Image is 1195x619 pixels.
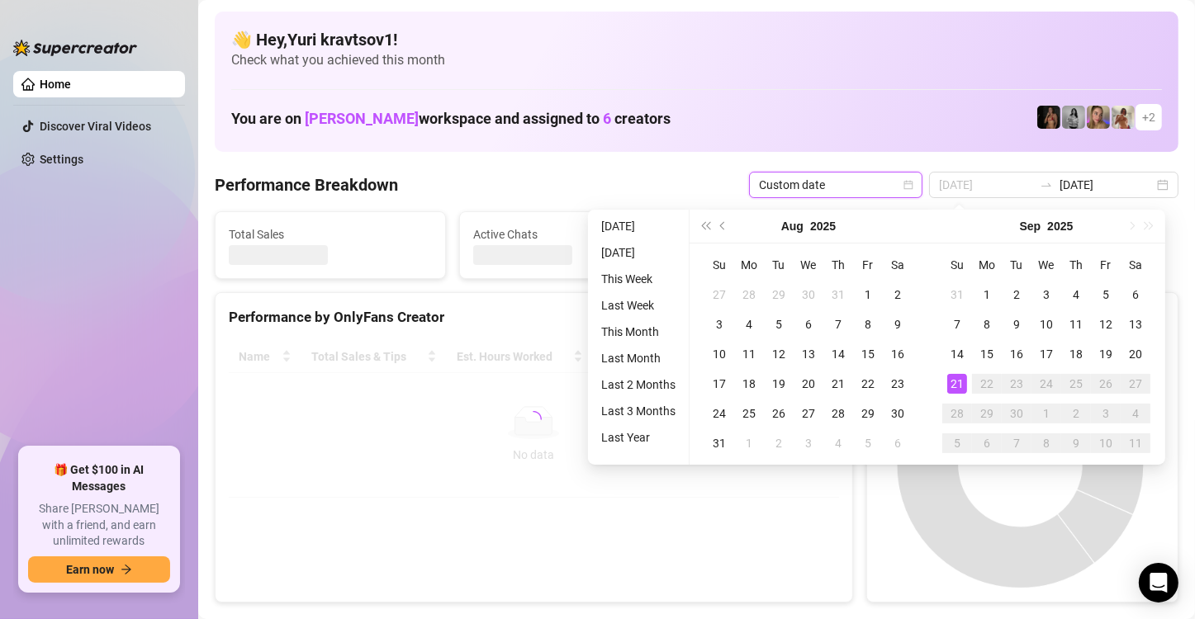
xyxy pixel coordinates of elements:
div: 2 [769,433,789,453]
li: Last Year [595,428,682,447]
h4: Performance Breakdown [215,173,398,196]
div: 5 [1096,285,1116,305]
li: [DATE] [595,216,682,236]
span: Active Chats [473,225,676,243]
span: Share [PERSON_NAME] with a friend, and earn unlimited rewards [28,501,170,550]
td: 2025-09-05 [853,428,883,458]
div: 21 [828,374,848,394]
span: 6 [603,110,611,127]
td: 2025-09-26 [1091,369,1121,399]
img: Green [1112,106,1135,129]
div: 30 [1007,404,1027,423]
div: 5 [947,433,967,453]
td: 2025-10-05 [942,428,972,458]
span: to [1040,178,1053,191]
div: 18 [739,374,759,394]
input: Start date [939,176,1033,194]
div: 23 [1007,374,1027,394]
div: Open Intercom Messenger [1139,563,1178,602]
td: 2025-08-31 [704,428,734,458]
img: logo-BBDzfeDw.svg [13,40,137,56]
div: 15 [858,344,878,364]
div: 22 [977,374,997,394]
h1: You are on workspace and assigned to creators [231,110,671,128]
td: 2025-08-03 [704,309,734,339]
span: calendar [903,180,913,190]
td: 2025-08-19 [764,369,794,399]
div: 16 [888,344,908,364]
td: 2025-10-07 [1002,428,1031,458]
button: Earn nowarrow-right [28,556,170,583]
div: 3 [1096,404,1116,423]
td: 2025-09-04 [823,428,853,458]
button: Last year (Control + left) [696,210,714,243]
div: 21 [947,374,967,394]
div: 13 [1126,314,1145,334]
span: 🎁 Get $100 in AI Messages [28,462,170,494]
td: 2025-09-21 [942,369,972,399]
td: 2025-09-05 [1091,280,1121,309]
button: Choose a year [810,210,836,243]
div: 24 [709,404,729,423]
td: 2025-08-18 [734,369,764,399]
div: 30 [888,404,908,423]
td: 2025-09-16 [1002,339,1031,369]
div: 8 [858,314,878,334]
td: 2025-07-27 [704,280,734,309]
div: 11 [1126,433,1145,453]
td: 2025-09-14 [942,339,972,369]
td: 2025-09-04 [1061,280,1091,309]
td: 2025-08-10 [704,339,734,369]
div: 10 [1096,433,1116,453]
td: 2025-10-08 [1031,428,1061,458]
td: 2025-10-09 [1061,428,1091,458]
td: 2025-08-17 [704,369,734,399]
span: [PERSON_NAME] [305,110,419,127]
th: Tu [1002,250,1031,280]
td: 2025-09-02 [1002,280,1031,309]
img: Cherry [1087,106,1110,129]
div: 12 [1096,314,1116,334]
div: 25 [739,404,759,423]
div: 26 [1096,374,1116,394]
div: 31 [947,285,967,305]
div: 2 [888,285,908,305]
td: 2025-09-28 [942,399,972,428]
td: 2025-08-26 [764,399,794,428]
div: 27 [1126,374,1145,394]
td: 2025-09-13 [1121,309,1150,339]
div: 19 [1096,344,1116,364]
td: 2025-08-11 [734,339,764,369]
td: 2025-09-10 [1031,309,1061,339]
td: 2025-09-01 [972,280,1002,309]
div: 5 [858,433,878,453]
div: 24 [1036,374,1056,394]
td: 2025-09-02 [764,428,794,458]
td: 2025-08-21 [823,369,853,399]
li: Last 3 Months [595,401,682,421]
td: 2025-09-06 [883,428,913,458]
div: 15 [977,344,997,364]
th: Th [823,250,853,280]
div: 7 [828,314,848,334]
td: 2025-09-15 [972,339,1002,369]
td: 2025-08-28 [823,399,853,428]
td: 2025-09-12 [1091,309,1121,339]
div: 26 [769,404,789,423]
span: Custom date [759,172,913,197]
div: 6 [977,433,997,453]
td: 2025-10-01 [1031,399,1061,428]
div: 14 [947,344,967,364]
div: 1 [858,285,878,305]
div: 5 [769,314,789,334]
th: Fr [853,250,883,280]
td: 2025-09-22 [972,369,1002,399]
div: 29 [858,404,878,423]
div: 9 [888,314,908,334]
td: 2025-10-02 [1061,399,1091,428]
div: 4 [1126,404,1145,423]
div: 18 [1066,344,1086,364]
div: 1 [1036,404,1056,423]
span: Earn now [66,563,114,576]
button: Previous month (PageUp) [714,210,733,243]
